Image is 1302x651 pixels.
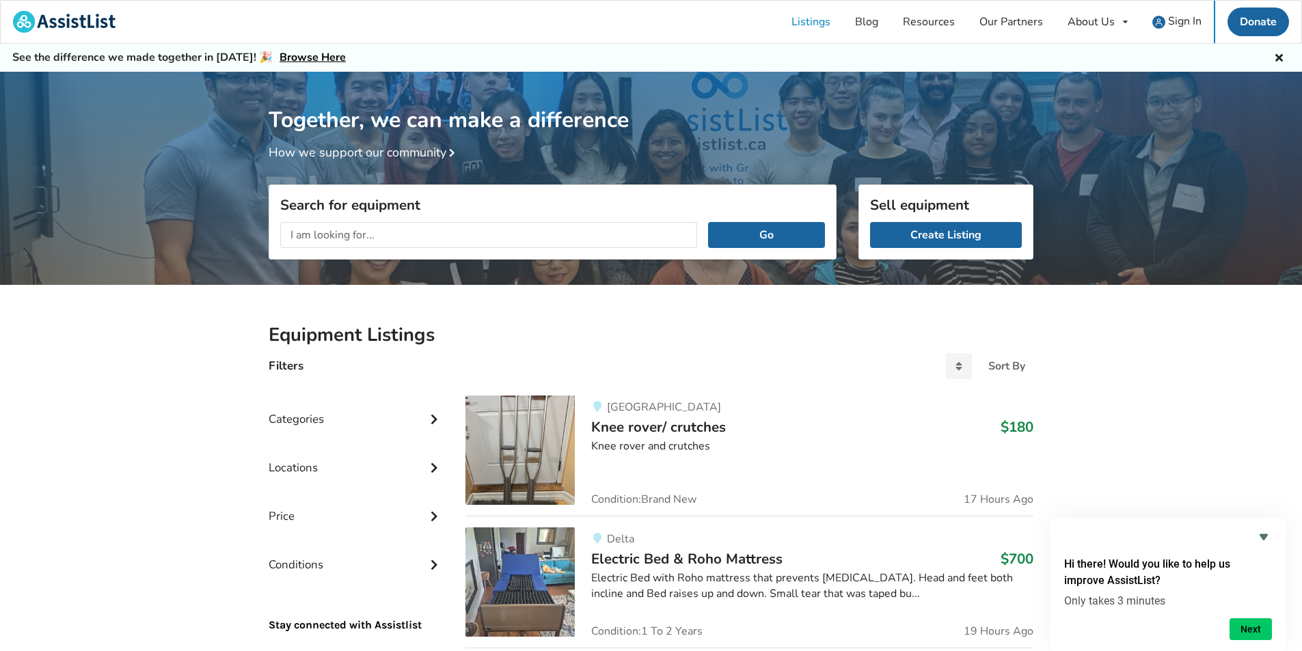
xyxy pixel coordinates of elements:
[591,417,726,437] span: Knee rover/ crutches
[779,1,843,43] a: Listings
[1068,16,1115,27] div: About Us
[591,570,1033,602] div: Electric Bed with Roho mattress that prevents [MEDICAL_DATA]. Head and feet both incline and Bed ...
[1064,594,1272,607] p: Only takes 3 minutes
[269,144,460,161] a: How we support our community
[964,494,1033,505] span: 17 Hours Ago
[1228,8,1289,36] a: Donate
[988,361,1025,372] div: Sort By
[269,358,303,374] h4: Filters
[1140,1,1214,43] a: user icon Sign In
[607,400,721,415] span: [GEOGRAPHIC_DATA]
[591,549,783,568] span: Electric Bed & Roho Mattress
[607,531,634,546] span: Delta
[280,222,697,248] input: I am looking for...
[465,396,1033,516] a: mobility-knee rover/ crutches[GEOGRAPHIC_DATA]Knee rover/ crutches$180Knee rover and crutchesCond...
[280,196,825,214] h3: Search for equipment
[870,222,1022,248] a: Create Listing
[1152,16,1165,29] img: user icon
[465,527,575,637] img: bedroom equipment-electric bed & roho mattress
[269,323,1033,347] h2: Equipment Listings
[269,72,1033,134] h1: Together, we can make a difference
[1064,556,1272,589] h2: Hi there! Would you like to help us improve AssistList?
[967,1,1055,43] a: Our Partners
[870,196,1022,214] h3: Sell equipment
[269,433,444,482] div: Locations
[269,482,444,530] div: Price
[1168,14,1202,29] span: Sign In
[1001,418,1033,436] h3: $180
[1001,550,1033,568] h3: $700
[12,51,346,65] h5: See the difference we made together in [DATE]! 🎉
[269,385,444,433] div: Categories
[708,222,825,248] button: Go
[891,1,967,43] a: Resources
[1256,529,1272,545] button: Hide survey
[1230,618,1272,640] button: Next question
[591,626,703,637] span: Condition: 1 To 2 Years
[13,11,116,33] img: assistlist-logo
[591,439,1033,454] div: Knee rover and crutches
[269,530,444,579] div: Conditions
[465,516,1033,648] a: bedroom equipment-electric bed & roho mattressDeltaElectric Bed & Roho Mattress$700Electric Bed w...
[843,1,891,43] a: Blog
[269,579,444,633] p: Stay connected with Assistlist
[280,50,346,65] a: Browse Here
[465,396,575,505] img: mobility-knee rover/ crutches
[591,494,696,505] span: Condition: Brand New
[1064,529,1272,640] div: Hi there! Would you like to help us improve AssistList?
[964,626,1033,637] span: 19 Hours Ago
